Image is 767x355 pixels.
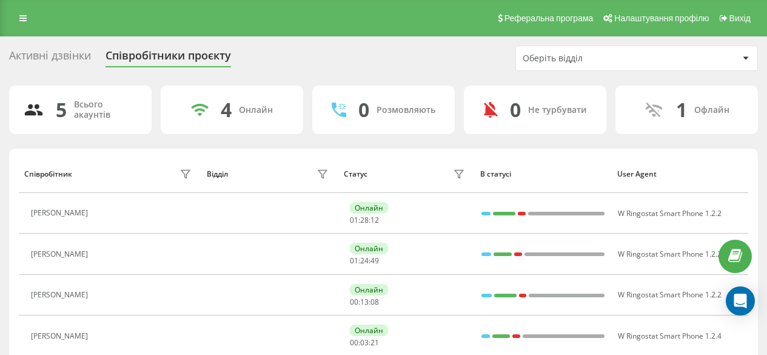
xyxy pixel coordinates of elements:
[31,250,91,259] div: [PERSON_NAME]
[617,170,743,178] div: User Agent
[350,284,388,296] div: Онлайн
[614,13,709,23] span: Налаштування профілю
[350,339,379,347] div: : :
[523,53,668,64] div: Оберіть відділ
[74,100,137,120] div: Всього акаунтів
[370,297,379,307] span: 08
[370,337,379,348] span: 21
[350,216,379,225] div: : :
[350,297,358,307] span: 00
[528,105,587,115] div: Не турбувати
[726,286,755,316] div: Open Intercom Messenger
[360,215,369,225] span: 28
[618,289,722,300] span: W Ringostat Smart Phone 1.2.2
[358,98,369,121] div: 0
[31,332,91,340] div: [PERSON_NAME]
[618,331,722,341] span: W Ringostat Smart Phone 1.2.4
[350,243,388,254] div: Онлайн
[207,170,228,178] div: Відділ
[729,13,751,23] span: Вихід
[56,98,67,121] div: 5
[106,49,231,68] div: Співробітники проєкту
[239,105,273,115] div: Онлайн
[510,98,521,121] div: 0
[9,49,91,68] div: Активні дзвінки
[480,170,606,178] div: В статусі
[350,255,358,266] span: 01
[350,257,379,265] div: : :
[350,325,388,336] div: Онлайн
[370,255,379,266] span: 49
[221,98,232,121] div: 4
[350,337,358,348] span: 00
[350,215,358,225] span: 01
[360,337,369,348] span: 03
[24,170,72,178] div: Співробітник
[694,105,729,115] div: Офлайн
[676,98,687,121] div: 1
[350,202,388,214] div: Онлайн
[377,105,435,115] div: Розмовляють
[350,298,379,306] div: : :
[344,170,367,178] div: Статус
[31,209,91,217] div: [PERSON_NAME]
[360,255,369,266] span: 24
[618,208,722,218] span: W Ringostat Smart Phone 1.2.2
[504,13,594,23] span: Реферальна програма
[360,297,369,307] span: 13
[31,291,91,299] div: [PERSON_NAME]
[618,249,722,259] span: W Ringostat Smart Phone 1.2.2
[370,215,379,225] span: 12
